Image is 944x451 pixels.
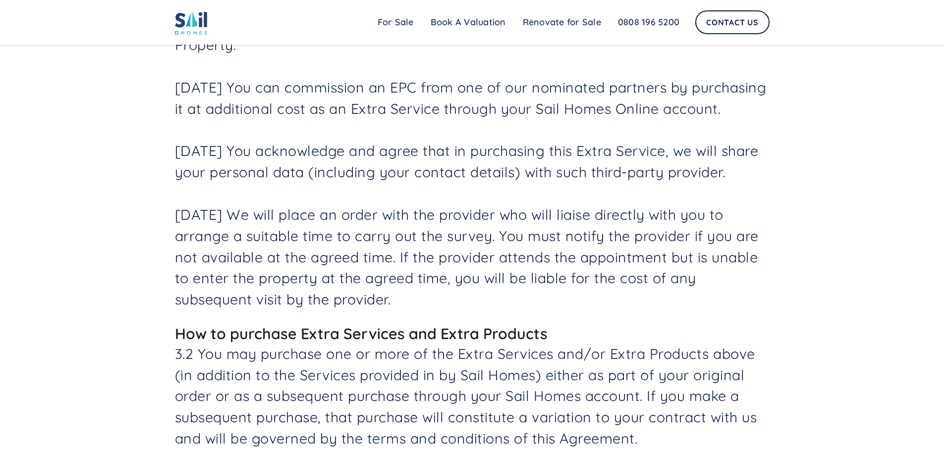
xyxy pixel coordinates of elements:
p: 3.2 You may purchase one or more of the Extra Services and/or Extra Products above (in addition t... [175,343,770,449]
a: Renovate for Sale [514,12,610,32]
a: Contact Us [695,10,770,34]
a: 0808 196 5200 [610,12,688,32]
a: For Sale [369,12,422,32]
img: sail home logo colored [175,10,208,35]
h4: How to purchase Extra Services and Extra Products [175,325,770,343]
a: Book A Valuation [422,12,514,32]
